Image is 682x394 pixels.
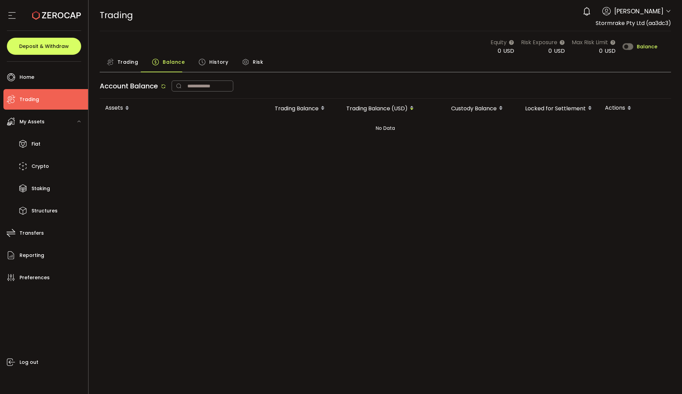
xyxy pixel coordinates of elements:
[498,47,501,55] span: 0
[32,184,50,194] span: Staking
[332,102,421,114] div: Trading Balance (USD)
[503,47,514,55] span: USD
[521,38,557,47] span: Risk Exposure
[117,55,138,69] span: Trading
[100,81,158,91] span: Account Balance
[32,139,40,149] span: Fiat
[19,44,69,49] span: Deposit & Withdraw
[599,47,603,55] span: 0
[32,161,49,171] span: Crypto
[20,72,34,82] span: Home
[596,19,671,27] span: Stormrake Pty Ltd (aa3dc3)
[491,38,507,47] span: Equity
[20,228,44,238] span: Transfers
[20,117,45,127] span: My Assets
[243,102,332,114] div: Trading Balance
[599,102,671,114] div: Actions
[510,102,599,114] div: Locked for Settlement
[637,44,657,49] span: Balance
[32,206,58,216] span: Structures
[20,357,38,367] span: Log out
[100,102,243,114] div: Assets
[209,55,228,69] span: History
[20,250,44,260] span: Reporting
[614,7,664,16] span: [PERSON_NAME]
[20,273,50,283] span: Preferences
[421,102,510,114] div: Custody Balance
[548,47,552,55] span: 0
[605,47,616,55] span: USD
[100,118,671,138] div: No Data
[7,38,81,55] button: Deposit & Withdraw
[20,95,39,104] span: Trading
[253,55,263,69] span: Risk
[572,38,608,47] span: Max Risk Limit
[163,55,185,69] span: Balance
[554,47,565,55] span: USD
[100,9,133,21] span: Trading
